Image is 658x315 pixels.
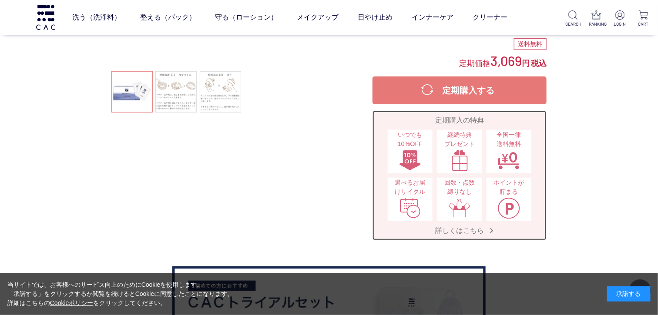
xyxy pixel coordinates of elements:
[589,10,604,27] a: RANKING
[72,5,121,30] a: 洗う（洗浄料）
[376,115,543,126] div: 定期購入の特典
[140,5,196,30] a: 整える（パック）
[441,178,477,197] span: 回数・点数縛りなし
[491,130,527,149] span: 全国一律 送料無料
[373,111,547,240] a: 定期購入の特典 いつでも10%OFFいつでも10%OFF 継続特典プレゼント継続特典プレゼント 全国一律送料無料全国一律送料無料 選べるお届けサイクル選べるお届けサイクル 回数・点数縛りなし回数...
[426,226,493,235] span: 詳しくはこちら
[497,197,520,219] img: ポイントが貯まる
[392,178,428,197] span: 選べるお届けサイクル
[491,178,527,197] span: ポイントが貯まる
[50,299,94,306] a: Cookieポリシー
[607,286,651,302] div: 承諾する
[7,280,234,308] div: 当サイトでは、お客様へのサービス向上のためにCookieを使用します。 「承諾する」をクリックするか閲覧を続けるとCookieに同意したことになります。 詳細はこちらの をクリックしてください。
[215,5,278,30] a: 守る（ローション）
[636,10,651,27] a: CART
[358,5,393,30] a: 日やけ止め
[399,197,422,219] img: 選べるお届けサイクル
[459,58,490,68] span: 定期価格
[441,130,477,149] span: 継続特典 プレゼント
[490,53,522,69] span: 3,069
[612,21,628,27] p: LOGIN
[612,10,628,27] a: LOGIN
[412,5,453,30] a: インナーケア
[497,149,520,171] img: 全国一律送料無料
[531,59,547,68] span: 税込
[373,76,547,104] button: 定期購入する
[35,5,57,30] img: logo
[473,5,507,30] a: クリーナー
[448,149,471,171] img: 継続特典プレゼント
[522,59,530,68] span: 円
[448,197,471,219] img: 回数・点数縛りなし
[514,38,547,50] div: 送料無料
[589,21,604,27] p: RANKING
[297,5,339,30] a: メイクアップ
[636,21,651,27] p: CART
[565,21,581,27] p: SEARCH
[565,10,581,27] a: SEARCH
[399,149,422,171] img: いつでも10%OFF
[392,130,428,149] span: いつでも10%OFF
